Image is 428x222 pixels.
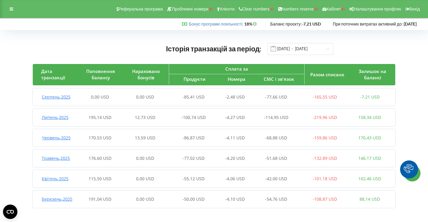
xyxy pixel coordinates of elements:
span: Клієнти [220,7,235,11]
span: Червень , 2025 [42,135,71,141]
strong: 18% [244,21,258,26]
span: 0,00 USD [136,94,154,100]
span: Березень , 2025 [42,196,72,202]
span: Залишок на балансі [359,68,386,81]
span: -77,66 USD [265,94,287,100]
span: Вихід [409,7,420,11]
span: -4,20 USD [225,155,245,161]
span: Продукти [184,76,205,82]
span: Нараховано бонусів [132,68,160,81]
span: Баланс проєкту: [270,21,302,26]
span: -54,76 USD [265,196,287,202]
span: Травень , 2025 [42,155,70,161]
span: Clear numbers [242,7,270,11]
span: Поповнення балансу [86,68,115,81]
span: Разом списано [310,71,344,78]
span: 146,17 USD [358,155,381,161]
span: Дата транзакції [41,68,65,81]
span: Історія транзакцій за період: [166,44,262,53]
span: СМС і зв'язок [264,76,294,82]
span: 170,53 USD [89,135,111,141]
strong: [DATE] [404,21,417,26]
span: 0,00 USD [136,176,154,181]
span: 102,46 USD [358,176,381,181]
span: -4,06 USD [225,176,245,181]
span: 158,34 USD [358,114,381,120]
span: Numbers reserve [282,7,314,11]
span: Номера [228,76,245,82]
span: -51,68 USD [265,155,287,161]
span: -219,96 USD [313,114,337,120]
span: -7,21 USD [360,94,380,100]
span: При поточних витратах активний до: [333,21,403,26]
span: -55,12 USD [183,176,205,181]
span: 115,50 USD [89,176,111,181]
span: -4,10 USD [225,196,245,202]
a: Бонус програми лояльності [189,21,242,26]
strong: -7,21 USD [302,21,321,26]
span: Налаштування профілю [354,7,401,11]
span: 0,00 USD [91,94,109,100]
span: Сплата за [225,66,248,72]
span: -108,87 USD [313,196,337,202]
span: -4,27 USD [225,114,245,120]
span: -2,48 USD [225,94,245,100]
span: 13,59 USD [135,135,155,141]
span: -100,74 USD [181,114,206,120]
span: -114,95 USD [264,114,288,120]
span: -50,00 USD [183,196,205,202]
span: -4,11 USD [225,135,245,141]
span: 0,00 USD [136,196,154,202]
span: -68,88 USD [265,135,287,141]
span: -132,89 USD [313,155,337,161]
span: Липень , 2025 [42,114,68,120]
span: -42,00 USD [265,176,287,181]
span: -86,87 USD [183,135,205,141]
span: -159,86 USD [313,135,337,141]
span: Реферальна програма [119,7,163,11]
span: Кабінет [326,7,341,11]
span: -77,02 USD [183,155,205,161]
button: Open CMP widget [3,205,17,219]
span: 0,00 USD [136,155,154,161]
span: Проблемні номери [172,7,208,11]
span: 88,14 USD [360,196,380,202]
span: -165,55 USD [313,94,337,100]
span: Квітень , 2025 [42,176,68,181]
span: -85,41 USD [183,94,205,100]
span: 195,14 USD [89,114,111,120]
span: : [189,21,243,26]
span: Серпень , 2025 [42,94,71,100]
span: -101,18 USD [313,176,337,181]
span: 170,43 USD [358,135,381,141]
span: 12,73 USD [135,114,155,120]
span: 176,60 USD [89,155,111,161]
span: 191,04 USD [89,196,111,202]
